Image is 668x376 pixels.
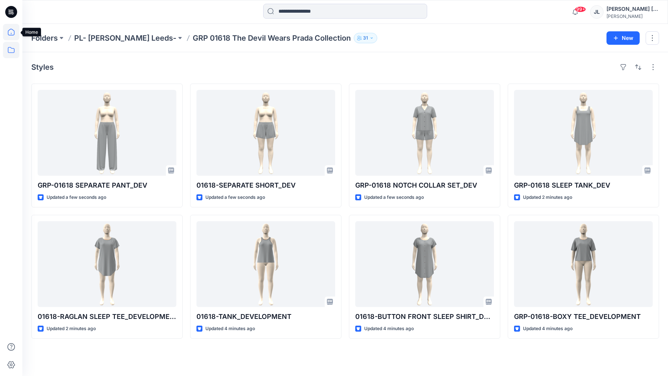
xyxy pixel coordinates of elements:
[354,33,377,43] button: 31
[363,34,368,42] p: 31
[364,194,424,201] p: Updated a few seconds ago
[38,221,176,307] a: 01618-RAGLAN SLEEP TEE_DEVELOPMENT
[205,194,265,201] p: Updated a few seconds ago
[590,5,604,19] div: JL
[523,325,573,333] p: Updated 4 minutes ago
[514,221,653,307] a: GRP-01618-BOXY TEE_DEVELOPMENT
[606,13,659,19] div: [PERSON_NAME]
[193,33,351,43] p: GRP 01618 The Devil Wears Prada Collection
[606,4,659,13] div: [PERSON_NAME] [PERSON_NAME]
[355,221,494,307] a: 01618-BUTTON FRONT SLEEP SHIRT_DEVELOPMENT
[38,90,176,176] a: GRP-01618 SEPARATE PANT_DEV
[31,63,54,72] h4: Styles
[575,6,586,12] span: 99+
[355,311,494,322] p: 01618-BUTTON FRONT SLEEP SHIRT_DEVELOPMENT
[38,311,176,322] p: 01618-RAGLAN SLEEP TEE_DEVELOPMENT
[74,33,176,43] a: PL- [PERSON_NAME] Leeds-
[196,180,335,191] p: 01618-SEPARATE SHORT_DEV
[355,180,494,191] p: GRP-01618 NOTCH COLLAR SET_DEV
[205,325,255,333] p: Updated 4 minutes ago
[364,325,414,333] p: Updated 4 minutes ago
[523,194,572,201] p: Updated 2 minutes ago
[514,311,653,322] p: GRP-01618-BOXY TEE_DEVELOPMENT
[47,194,106,201] p: Updated a few seconds ago
[31,33,58,43] a: Folders
[38,180,176,191] p: GRP-01618 SEPARATE PANT_DEV
[355,90,494,176] a: GRP-01618 NOTCH COLLAR SET_DEV
[196,221,335,307] a: 01618-TANK_DEVELOPMENT
[514,180,653,191] p: GRP-01618 SLEEP TANK_DEV
[514,90,653,176] a: GRP-01618 SLEEP TANK_DEV
[196,90,335,176] a: 01618-SEPARATE SHORT_DEV
[47,325,96,333] p: Updated 2 minutes ago
[606,31,640,45] button: New
[196,311,335,322] p: 01618-TANK_DEVELOPMENT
